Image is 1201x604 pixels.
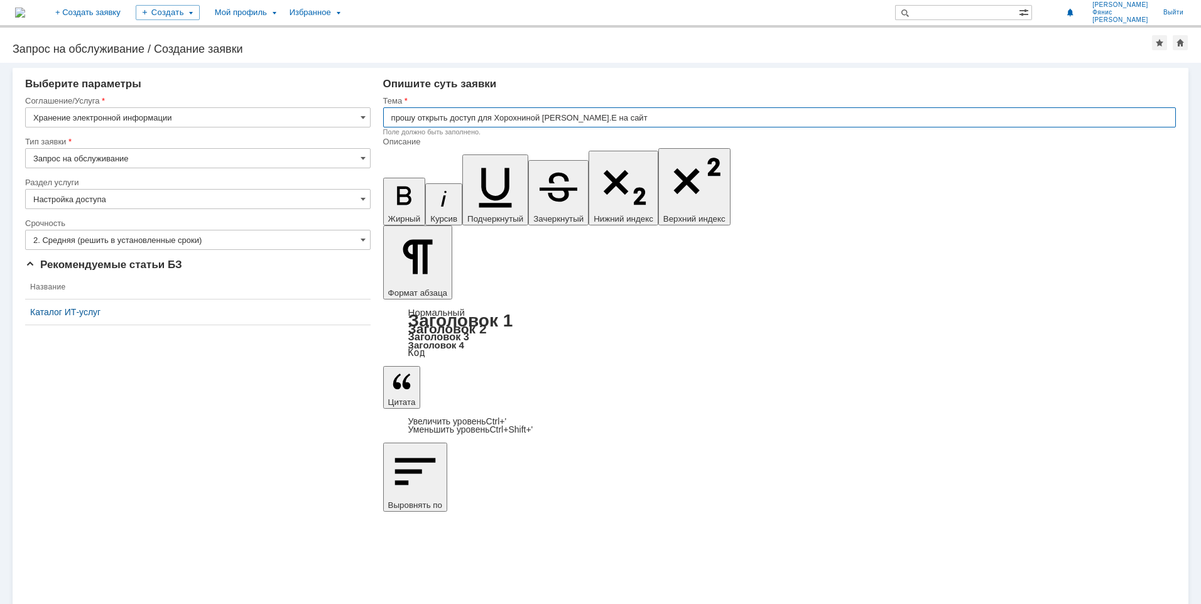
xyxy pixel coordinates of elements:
[383,418,1176,434] div: Цитата
[528,160,589,225] button: Зачеркнутый
[408,340,464,350] a: Заголовок 4
[594,214,653,224] span: Нижний индекс
[408,347,425,359] a: Код
[658,148,731,225] button: Верхний индекс
[589,151,658,225] button: Нижний индекс
[25,78,141,90] span: Выберите параметры
[15,8,25,18] a: Перейти на домашнюю страницу
[1092,16,1148,24] span: [PERSON_NAME]
[383,97,1173,105] div: Тема
[533,214,584,224] span: Зачеркнутый
[25,275,371,299] th: Название
[486,416,507,426] span: Ctrl+'
[663,214,725,224] span: Верхний индекс
[25,178,368,186] div: Раздел услуги
[15,8,25,18] img: logo
[383,225,452,299] button: Формат абзаца
[408,416,507,426] a: Increase
[383,366,421,409] button: Цитата
[25,259,182,271] span: Рекомендуемые статьи БЗ
[388,500,442,510] span: Выровнять по
[388,214,421,224] span: Жирный
[383,178,426,225] button: Жирный
[408,424,533,434] a: Decrease
[1152,35,1167,50] div: Добавить в избранное
[430,214,457,224] span: Курсив
[25,97,368,105] div: Соглашение/Услуга
[383,308,1176,357] div: Формат абзаца
[1173,35,1188,50] div: Сделать домашней страницей
[462,154,528,225] button: Подчеркнутый
[388,397,416,407] span: Цитата
[467,214,523,224] span: Подчеркнутый
[408,331,469,342] a: Заголовок 3
[383,78,497,90] span: Опишите суть заявки
[408,311,513,330] a: Заголовок 1
[408,307,465,318] a: Нормальный
[425,183,462,225] button: Курсив
[1019,6,1031,18] span: Расширенный поиск
[13,43,1152,55] div: Запрос на обслуживание / Создание заявки
[408,321,487,336] a: Заголовок 2
[383,138,1173,146] div: Описание
[489,424,533,434] span: Ctrl+Shift+'
[1092,9,1148,16] span: Фянис
[30,307,366,317] a: Каталог ИТ-услуг
[388,288,447,298] span: Формат абзаца
[136,5,200,20] div: Создать
[25,138,368,146] div: Тип заявки
[383,443,447,512] button: Выровнять по
[25,219,368,227] div: Срочность
[1092,1,1148,9] span: [PERSON_NAME]
[383,127,1176,136] div: Поле должно быть заполнено.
